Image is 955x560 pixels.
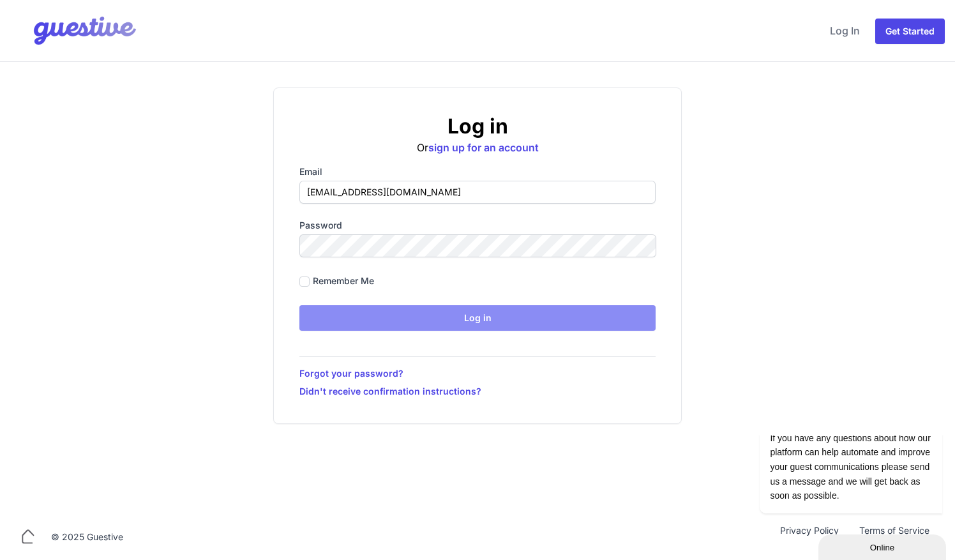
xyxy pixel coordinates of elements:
div: Or [299,114,656,155]
a: Privacy Policy [770,524,849,550]
h2: Log in [299,114,656,139]
iframe: chat widget [818,532,949,560]
img: Your Company [10,5,139,56]
input: Log in [299,305,656,331]
div: © 2025 Guestive [51,531,123,543]
a: Didn't receive confirmation instructions? [299,385,656,398]
a: Get Started [875,19,945,44]
a: sign up for an account [428,141,539,154]
label: Email [299,165,656,178]
label: Remember me [313,275,374,287]
iframe: chat widget [719,435,949,528]
input: you@example.com [299,181,656,204]
a: Forgot your password? [299,367,656,380]
label: Password [299,219,656,232]
a: Log In [825,15,865,46]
